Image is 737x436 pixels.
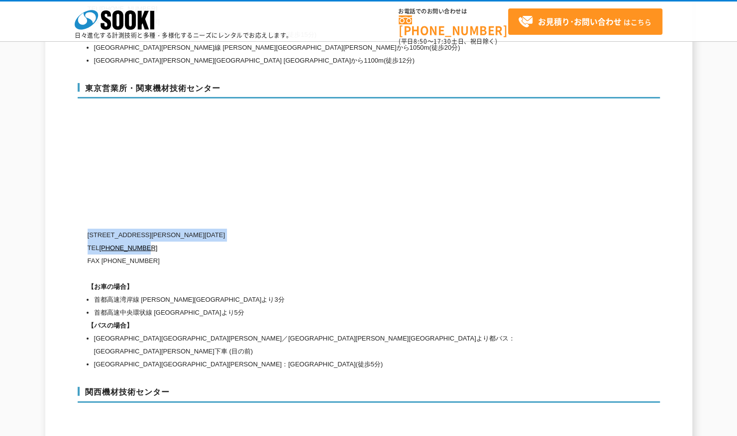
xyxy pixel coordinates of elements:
[88,242,565,255] p: TEL
[78,387,660,403] h3: 関西機材技術センター
[94,332,565,358] li: [GEOGRAPHIC_DATA][GEOGRAPHIC_DATA][PERSON_NAME]／[GEOGRAPHIC_DATA][PERSON_NAME][GEOGRAPHIC_DATA]より...
[94,358,565,371] li: [GEOGRAPHIC_DATA][GEOGRAPHIC_DATA][PERSON_NAME]：[GEOGRAPHIC_DATA](徒歩5分)
[414,37,427,46] span: 8:50
[99,244,157,252] a: [PHONE_NUMBER]
[399,15,508,36] a: [PHONE_NUMBER]
[399,37,497,46] span: (平日 ～ 土日、祝日除く)
[94,41,565,54] li: [GEOGRAPHIC_DATA][PERSON_NAME]線 [PERSON_NAME][GEOGRAPHIC_DATA][PERSON_NAME]から1050m(徒歩20分)
[88,319,565,332] h1: 【バスの場合】
[433,37,451,46] span: 17:30
[88,255,565,267] p: FAX [PHONE_NUMBER]
[94,54,565,67] li: [GEOGRAPHIC_DATA][PERSON_NAME][GEOGRAPHIC_DATA] [GEOGRAPHIC_DATA]から1100m(徒歩12分)
[94,293,565,306] li: 首都高速湾岸線 [PERSON_NAME][GEOGRAPHIC_DATA]より3分
[508,8,662,35] a: お見積り･お問い合わせはこちら
[399,8,508,14] span: お電話でのお問い合わせは
[78,83,660,99] h3: 東京営業所・関東機材技術センター
[518,14,651,29] span: はこちら
[94,306,565,319] li: 首都高速中央環状線 [GEOGRAPHIC_DATA]より5分
[88,280,565,293] h1: 【お車の場合】
[75,32,293,38] p: 日々進化する計測技術と多種・多様化するニーズにレンタルでお応えします。
[88,229,565,242] p: [STREET_ADDRESS][PERSON_NAME][DATE]
[538,15,622,27] strong: お見積り･お問い合わせ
